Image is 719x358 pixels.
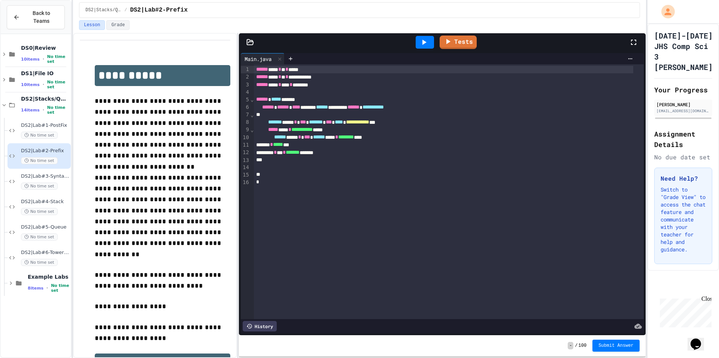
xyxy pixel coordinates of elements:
div: Chat with us now!Close [3,3,52,48]
span: DS1|File IO [21,70,69,77]
div: 16 [241,179,250,186]
h1: [DATE]-[DATE] JHS Comp Sci 3 [PERSON_NAME] [654,30,713,72]
span: Submit Answer [598,343,634,349]
button: Back to Teams [7,5,65,29]
div: 5 [241,96,250,104]
span: DS2|Stacks/Queues [21,95,69,102]
span: No time set [21,157,58,164]
div: History [243,321,277,331]
span: • [43,107,44,113]
span: No time set [47,54,69,64]
span: Back to Teams [24,9,58,25]
span: No time set [51,283,69,293]
span: DS2|Lab#4-Stack [21,199,69,205]
span: DS2|Lab#6-Tower of [GEOGRAPHIC_DATA](Extra Credit) [21,250,69,256]
button: Grade [106,20,130,30]
span: DS0|Review [21,45,69,51]
div: No due date set [654,153,712,162]
div: Main.java [241,55,275,63]
iframe: chat widget [657,296,712,327]
span: / [575,343,577,349]
span: DS2|Lab#2-Prefix [130,6,188,15]
div: 15 [241,171,250,179]
span: • [43,56,44,62]
span: DS2|Lab#1-PostFix [21,122,69,129]
div: My Account [653,3,677,20]
span: Fold line [250,127,254,133]
button: Lesson [79,20,105,30]
span: Fold line [250,112,254,118]
span: DS2|Stacks/Queues [85,7,121,13]
div: 4 [241,89,250,96]
span: 100 [579,343,587,349]
div: [EMAIL_ADDRESS][DOMAIN_NAME] [656,108,710,114]
span: 8 items [28,286,43,291]
span: No time set [47,80,69,89]
span: • [43,82,44,88]
span: DS2|Lab#2-Prefix [21,148,69,154]
div: 2 [241,73,250,81]
span: No time set [21,208,58,215]
div: 12 [241,149,250,156]
p: Switch to "Grade View" to access the chat feature and communicate with your teacher for help and ... [661,186,706,253]
span: - [568,342,573,349]
div: Main.java [241,53,285,64]
span: 10 items [21,57,40,62]
h2: Your Progress [654,85,712,95]
span: • [46,285,48,291]
div: 11 [241,141,250,149]
h2: Assignment Details [654,129,712,150]
div: 6 [241,104,250,111]
span: 14 items [21,108,40,113]
div: [PERSON_NAME] [656,101,710,108]
div: 14 [241,164,250,171]
span: No time set [47,105,69,115]
h3: Need Help? [661,174,706,183]
span: / [124,7,127,13]
div: 9 [241,126,250,134]
div: 8 [241,119,250,126]
span: No time set [21,233,58,241]
button: Submit Answer [592,340,640,352]
span: Example Labs [28,273,69,280]
span: No time set [21,132,58,139]
div: 3 [241,81,250,89]
div: 10 [241,134,250,141]
span: DS2|Lab#5-Queue [21,224,69,230]
div: 13 [241,157,250,164]
div: 7 [241,111,250,119]
span: 10 items [21,82,40,87]
iframe: chat widget [688,328,712,351]
span: DS2|Lab#3-Syntax Checker [21,173,69,180]
a: Tests [440,36,477,49]
span: No time set [21,259,58,266]
span: Fold line [250,97,254,102]
span: No time set [21,183,58,190]
div: 1 [241,66,250,73]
